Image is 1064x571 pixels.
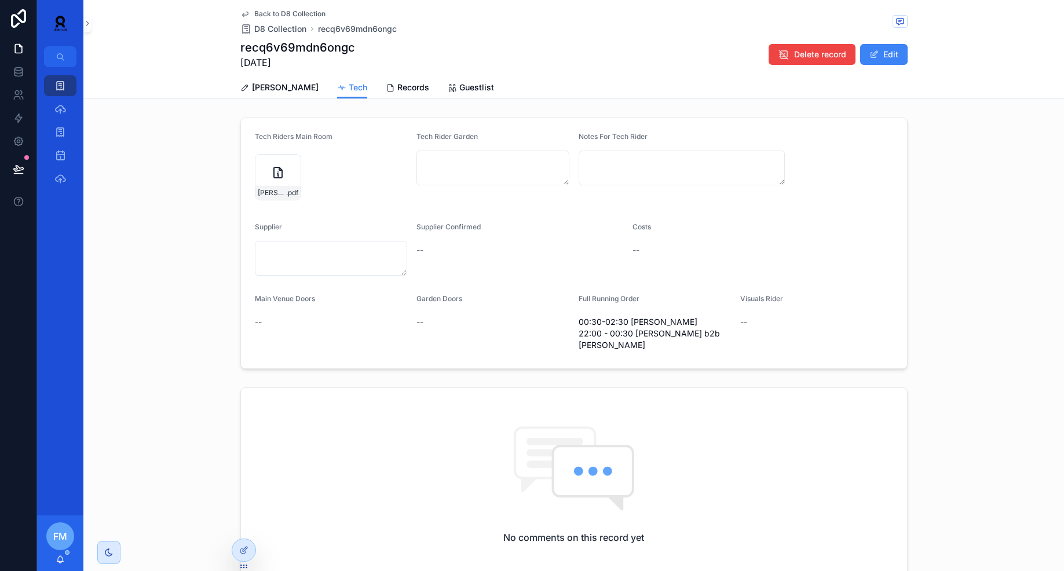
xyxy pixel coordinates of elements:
img: App logo [46,14,74,32]
span: Supplier [255,222,282,231]
a: Guestlist [448,77,494,100]
span: D8 Collection [254,23,306,35]
a: [PERSON_NAME] [240,77,319,100]
span: -- [416,316,423,328]
span: [PERSON_NAME] [252,82,319,93]
a: Tech [337,77,367,99]
span: Tech Riders Main Room [255,132,332,141]
span: Costs [632,222,651,231]
span: Records [397,82,429,93]
span: Notes For Tech Rider [579,132,648,141]
span: Visuals Rider [740,294,783,303]
span: 00:30-02:30 [PERSON_NAME] 22:00 - 00:30 [PERSON_NAME] b2b [PERSON_NAME] [579,316,732,351]
h2: No comments on this record yet [503,530,644,544]
a: Back to D8 Collection [240,9,326,19]
span: -- [740,316,747,328]
button: Delete record [769,44,855,65]
span: -- [632,244,639,256]
span: FM [53,529,67,543]
span: Tech Rider Garden [416,132,478,141]
div: scrollable content [37,67,83,204]
span: -- [416,244,423,256]
span: -- [255,316,262,328]
span: .pdf [286,188,298,197]
span: Garden Doors [416,294,462,303]
button: Edit [860,44,908,65]
span: Supplier Confirmed [416,222,481,231]
a: recq6v69mdn6ongc [318,23,397,35]
span: Full Running Order [579,294,639,303]
span: [DATE] [240,56,355,69]
h1: recq6v69mdn6ongc [240,39,355,56]
span: [PERSON_NAME]-Rider-2025_86a8f499-(1) [258,188,286,197]
span: Delete record [794,49,846,60]
a: Records [386,77,429,100]
a: D8 Collection [240,23,306,35]
span: Main Venue Doors [255,294,315,303]
span: Tech [349,82,367,93]
span: Back to D8 Collection [254,9,326,19]
span: Guestlist [459,82,494,93]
